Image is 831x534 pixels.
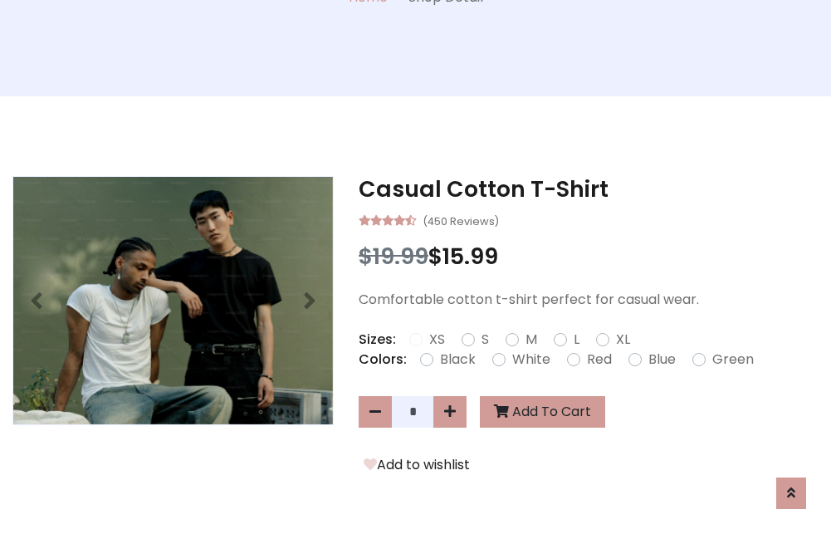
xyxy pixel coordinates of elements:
[13,177,333,424] img: Image
[440,350,476,370] label: Black
[587,350,612,370] label: Red
[481,330,489,350] label: S
[359,176,819,203] h3: Casual Cotton T-Shirt
[359,243,819,270] h3: $
[359,350,407,370] p: Colors:
[525,330,537,350] label: M
[359,330,396,350] p: Sizes:
[359,241,428,272] span: $19.99
[616,330,630,350] label: XL
[359,290,819,310] p: Comfortable cotton t-shirt perfect for casual wear.
[423,210,499,230] small: (450 Reviews)
[574,330,579,350] label: L
[648,350,676,370] label: Blue
[442,241,498,272] span: 15.99
[429,330,445,350] label: XS
[712,350,754,370] label: Green
[480,396,605,428] button: Add To Cart
[512,350,550,370] label: White
[359,454,475,476] button: Add to wishlist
